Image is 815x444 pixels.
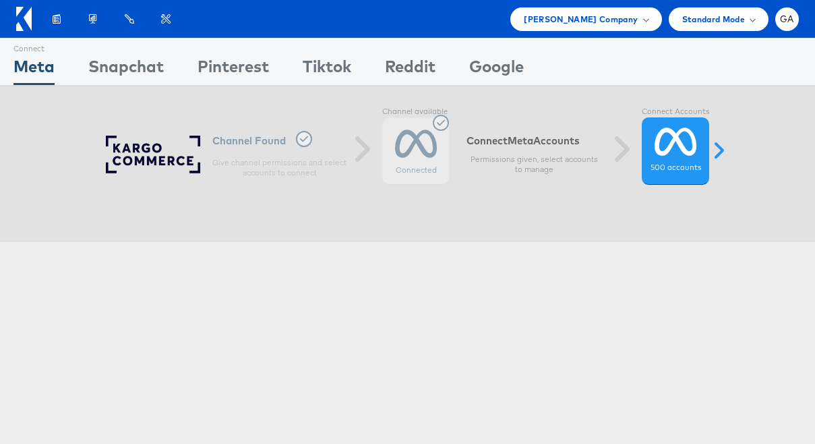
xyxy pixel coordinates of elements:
[466,134,601,147] h6: Connect Accounts
[385,55,435,85] div: Reddit
[212,157,347,179] p: Give channel permissions and select accounts to connect
[780,15,794,24] span: GA
[303,55,351,85] div: Tiktok
[212,131,347,150] h6: Channel Found
[13,55,55,85] div: Meta
[651,163,701,173] label: 500 accounts
[642,107,709,117] label: Connect Accounts
[524,12,638,26] span: [PERSON_NAME] Company
[469,55,524,85] div: Google
[198,55,269,85] div: Pinterest
[382,107,450,117] label: Channel available
[682,12,745,26] span: Standard Mode
[13,38,55,55] div: Connect
[466,154,601,175] p: Permissions given, select accounts to manage
[88,55,164,85] div: Snapchat
[508,134,533,147] span: meta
